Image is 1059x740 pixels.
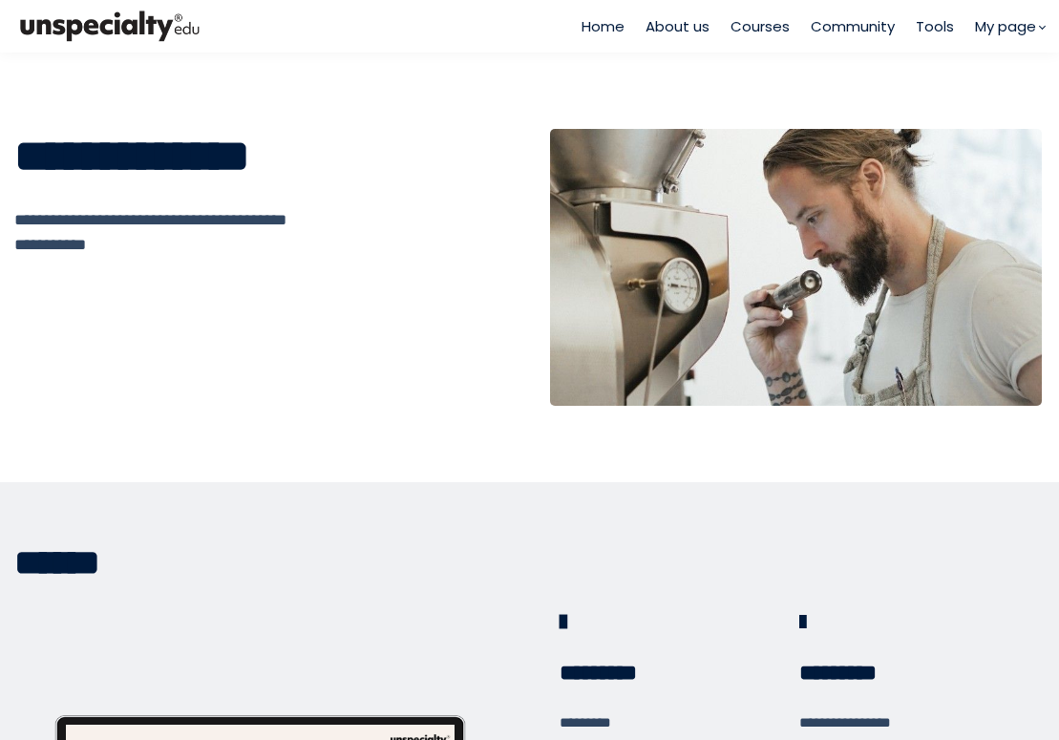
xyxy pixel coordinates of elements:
a: Courses [731,15,790,37]
img: bc390a18feecddb333977e298b3a00a1.png [14,7,205,46]
a: Community [811,15,895,37]
a: About us [646,15,710,37]
a: Tools [916,15,954,37]
span: My page [975,15,1036,37]
a: My page [975,15,1045,37]
a: Home [582,15,625,37]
